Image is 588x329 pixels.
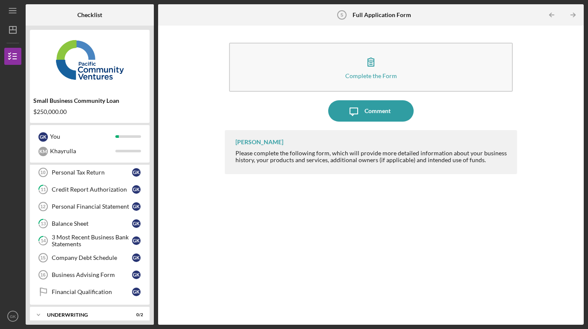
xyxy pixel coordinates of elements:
[353,12,411,18] b: Full Application Form
[10,314,16,319] text: GK
[132,288,141,296] div: G K
[38,132,48,142] div: G K
[52,220,132,227] div: Balance Sheet
[77,12,102,18] b: Checklist
[41,221,46,227] tspan: 13
[41,238,46,244] tspan: 14
[132,271,141,279] div: G K
[52,234,132,247] div: 3 Most Recent Business Bank Statements
[30,34,150,85] img: Product logo
[50,129,115,144] div: You
[132,219,141,228] div: G K
[52,186,132,193] div: Credit Report Authorization
[132,202,141,211] div: G K
[52,254,132,261] div: Company Debt Schedule
[52,169,132,176] div: Personal Tax Return
[235,150,508,163] div: Please complete the following form, which will provide more detailed information about your busin...
[34,164,145,181] a: 10Personal Tax ReturnGK
[47,312,122,317] div: Underwriting
[38,147,48,156] div: K M
[4,308,21,325] button: GK
[132,236,141,245] div: G K
[235,139,283,146] div: [PERSON_NAME]
[340,12,343,17] tspan: 5
[34,249,145,266] a: 15Company Debt ScheduleGK
[52,271,132,278] div: Business Advising Form
[50,144,115,158] div: Khayrulla
[40,204,45,209] tspan: 12
[33,97,146,104] div: Small Business Community Loan
[33,108,146,115] div: $250,000.00
[132,185,141,194] div: G K
[229,43,512,92] button: Complete the Form
[34,198,145,215] a: 12Personal Financial StatementGK
[132,168,141,177] div: G K
[41,187,46,192] tspan: 11
[34,266,145,283] a: 16Business Advising FormGK
[40,255,45,260] tspan: 15
[132,253,141,262] div: G K
[40,272,45,277] tspan: 16
[34,215,145,232] a: 13Balance SheetGK
[128,312,143,317] div: 0 / 2
[34,283,145,300] a: Financial QualificationGK
[40,170,45,175] tspan: 10
[345,73,397,79] div: Complete the Form
[34,232,145,249] a: 143 Most Recent Business Bank StatementsGK
[34,181,145,198] a: 11Credit Report AuthorizationGK
[365,100,391,122] div: Comment
[328,100,414,122] button: Comment
[52,203,132,210] div: Personal Financial Statement
[52,288,132,295] div: Financial Qualification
